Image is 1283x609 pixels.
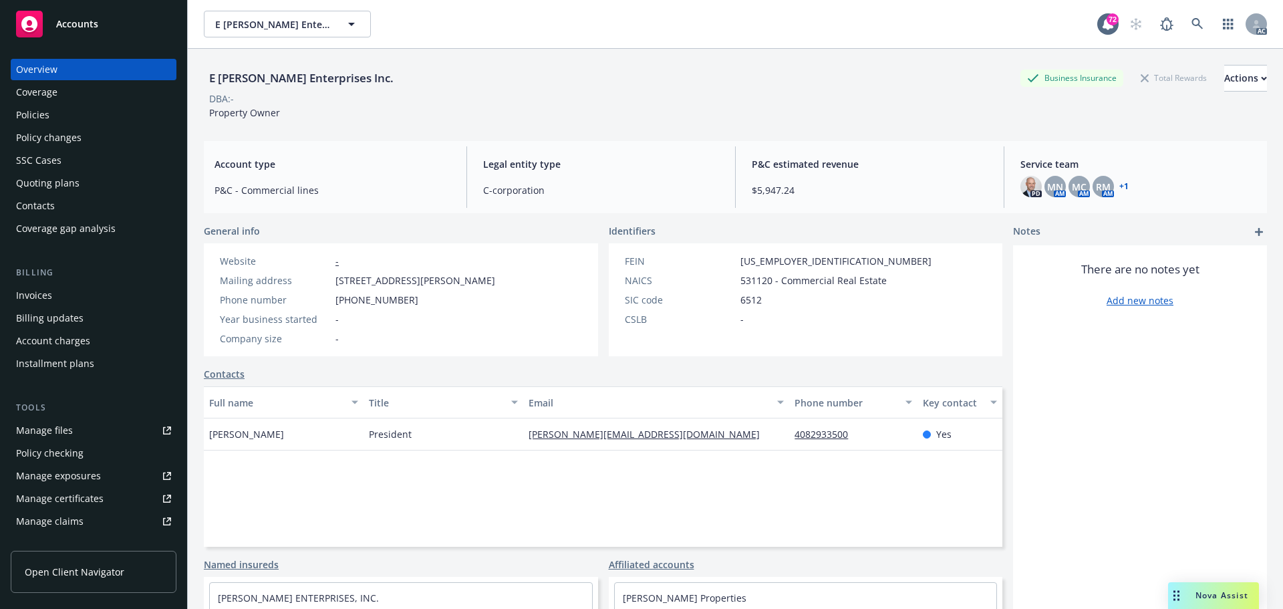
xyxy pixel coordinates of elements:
[1224,65,1267,92] button: Actions
[1153,11,1180,37] a: Report a Bug
[215,183,450,197] span: P&C - Commercial lines
[917,386,1002,418] button: Key contact
[1134,70,1214,86] div: Total Rewards
[215,17,331,31] span: E [PERSON_NAME] Enterprises Inc.
[220,332,330,346] div: Company size
[335,255,339,267] a: -
[740,312,744,326] span: -
[1215,11,1242,37] a: Switch app
[11,104,176,126] a: Policies
[364,386,523,418] button: Title
[11,511,176,532] a: Manage claims
[625,254,735,268] div: FEIN
[11,488,176,509] a: Manage certificates
[209,92,234,106] div: DBA: -
[1123,11,1149,37] a: Start snowing
[11,420,176,441] a: Manage files
[1096,180,1111,194] span: RM
[209,427,284,441] span: [PERSON_NAME]
[209,106,280,119] span: Property Owner
[483,157,719,171] span: Legal entity type
[936,427,952,441] span: Yes
[335,273,495,287] span: [STREET_ADDRESS][PERSON_NAME]
[369,427,412,441] span: President
[11,150,176,171] a: SSC Cases
[16,127,82,148] div: Policy changes
[11,353,176,374] a: Installment plans
[11,308,176,329] a: Billing updates
[623,592,746,604] a: [PERSON_NAME] Properties
[204,70,399,87] div: E [PERSON_NAME] Enterprises Inc.
[16,308,84,329] div: Billing updates
[215,157,450,171] span: Account type
[220,312,330,326] div: Year business started
[1013,224,1040,240] span: Notes
[11,172,176,194] a: Quoting plans
[369,396,503,410] div: Title
[11,218,176,239] a: Coverage gap analysis
[335,312,339,326] span: -
[1020,70,1123,86] div: Business Insurance
[1020,176,1042,197] img: photo
[11,401,176,414] div: Tools
[1047,180,1063,194] span: MN
[795,428,859,441] a: 4082933500
[16,285,52,306] div: Invoices
[220,254,330,268] div: Website
[220,293,330,307] div: Phone number
[11,465,176,487] a: Manage exposures
[609,224,656,238] span: Identifiers
[740,273,887,287] span: 531120 - Commercial Real Estate
[56,19,98,29] span: Accounts
[209,396,343,410] div: Full name
[529,428,770,441] a: [PERSON_NAME][EMAIL_ADDRESS][DOMAIN_NAME]
[789,386,917,418] button: Phone number
[11,443,176,464] a: Policy checking
[483,183,719,197] span: C-corporation
[529,396,769,410] div: Email
[204,11,371,37] button: E [PERSON_NAME] Enterprises Inc.
[625,293,735,307] div: SIC code
[16,195,55,217] div: Contacts
[752,183,988,197] span: $5,947.24
[11,195,176,217] a: Contacts
[16,511,84,532] div: Manage claims
[1119,182,1129,191] a: +1
[11,533,176,555] a: Manage BORs
[204,224,260,238] span: General info
[609,558,694,572] a: Affiliated accounts
[11,5,176,43] a: Accounts
[1081,261,1199,277] span: There are no notes yet
[16,104,49,126] div: Policies
[16,488,104,509] div: Manage certificates
[11,59,176,80] a: Overview
[625,273,735,287] div: NAICS
[204,558,279,572] a: Named insureds
[16,420,73,441] div: Manage files
[740,293,762,307] span: 6512
[11,266,176,279] div: Billing
[795,396,897,410] div: Phone number
[16,533,79,555] div: Manage BORs
[1195,590,1248,601] span: Nova Assist
[335,332,339,346] span: -
[16,465,101,487] div: Manage exposures
[335,293,418,307] span: [PHONE_NUMBER]
[752,157,988,171] span: P&C estimated revenue
[1184,11,1211,37] a: Search
[218,592,379,604] a: [PERSON_NAME] ENTERPRISES, INC.
[923,396,982,410] div: Key contact
[25,565,124,579] span: Open Client Navigator
[1168,582,1259,609] button: Nova Assist
[11,127,176,148] a: Policy changes
[11,82,176,103] a: Coverage
[1072,180,1087,194] span: MC
[1107,293,1173,308] a: Add new notes
[16,82,57,103] div: Coverage
[16,443,84,464] div: Policy checking
[16,150,61,171] div: SSC Cases
[16,59,57,80] div: Overview
[625,312,735,326] div: CSLB
[204,367,245,381] a: Contacts
[11,285,176,306] a: Invoices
